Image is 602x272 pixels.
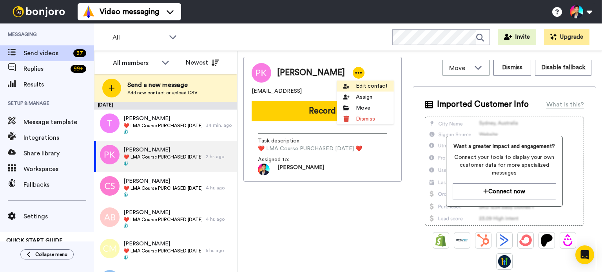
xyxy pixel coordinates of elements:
[277,67,345,79] span: [PERSON_NAME]
[437,99,529,110] span: Imported Customer Info
[206,153,233,160] div: 2 hr. ago
[453,183,556,200] button: Connect now
[519,234,532,247] img: ConvertKit
[123,115,202,122] span: [PERSON_NAME]
[206,185,233,191] div: 4 hr. ago
[337,92,394,103] li: Assign
[535,60,591,76] button: Disable fallback
[24,117,94,127] span: Message template
[24,212,94,221] span: Settings
[546,100,584,109] div: What is this?
[575,245,594,264] div: Open Intercom Messenger
[127,80,198,90] span: Send a new message
[123,216,202,223] span: ❤️️ LMA Course PURCHASED [DATE] ❤️️
[123,154,202,160] span: ❤️️ LMA Course PURCHASED [DATE] ❤️️
[6,238,63,243] span: QUICK START GUIDE
[258,156,313,164] span: Assigned to:
[94,102,237,110] div: [DATE]
[477,234,490,247] img: Hubspot
[24,80,94,89] span: Results
[337,103,394,113] li: Move
[35,251,67,258] span: Collapse menu
[123,146,202,154] span: [PERSON_NAME]
[24,64,67,74] span: Replies
[112,33,165,42] span: All
[123,209,202,216] span: [PERSON_NAME]
[100,6,159,17] span: Video messaging
[123,122,202,129] span: ❤️️ LMA Course PURCHASED [DATE] ❤️️
[258,164,270,175] img: ffa09536-0372-4512-8edd-a2a4b548861d-1722518563.jpg
[252,101,393,121] button: Record
[123,177,202,185] span: [PERSON_NAME]
[337,113,394,124] li: Dismiss
[258,145,362,153] span: ❤️️ LMA Course PURCHASED [DATE] ❤️️
[24,164,94,174] span: Workspaces
[493,60,531,76] button: Dismiss
[206,122,233,128] div: 34 min. ago
[24,133,94,142] span: Integrations
[540,234,553,247] img: Patreon
[449,63,470,73] span: Move
[453,142,556,150] span: Want a greater impact and engagement?
[123,240,202,248] span: [PERSON_NAME]
[498,255,511,268] img: GoHighLevel
[9,6,68,17] img: bj-logo-header-white.svg
[123,185,202,191] span: ❤️️ LMA Course PURCHASED [DATE] ❤️️
[435,234,447,247] img: Shopify
[562,234,574,247] img: Drip
[277,164,324,175] span: [PERSON_NAME]
[24,180,94,189] span: Fallbacks
[100,176,120,196] img: cs.png
[206,247,233,254] div: 5 hr. ago
[100,113,120,133] img: t.png
[252,87,302,95] span: [EMAIL_ADDRESS]
[100,145,120,164] img: pk.png
[544,29,589,45] button: Upgrade
[456,234,468,247] img: Ontraport
[82,5,95,18] img: vm-color.svg
[127,90,198,96] span: Add new contact or upload CSV
[100,239,120,258] img: cm.png
[123,248,202,254] span: ❤️️ LMA Course PURCHASED [DATE] ❤️️
[20,249,74,259] button: Collapse menu
[100,207,120,227] img: ab.png
[498,234,511,247] img: ActiveCampaign
[73,49,86,57] div: 37
[252,63,271,83] img: Image of Perpetua Kojo
[337,81,394,92] li: Edit contact
[24,49,70,58] span: Send videos
[71,65,86,73] div: 99 +
[453,153,556,177] span: Connect your tools to display your own customer data for more specialized messages
[498,29,536,45] button: Invite
[206,216,233,222] div: 4 hr. ago
[180,55,225,70] button: Newest
[24,149,94,158] span: Share library
[258,137,313,145] span: Task description :
[113,58,158,68] div: All members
